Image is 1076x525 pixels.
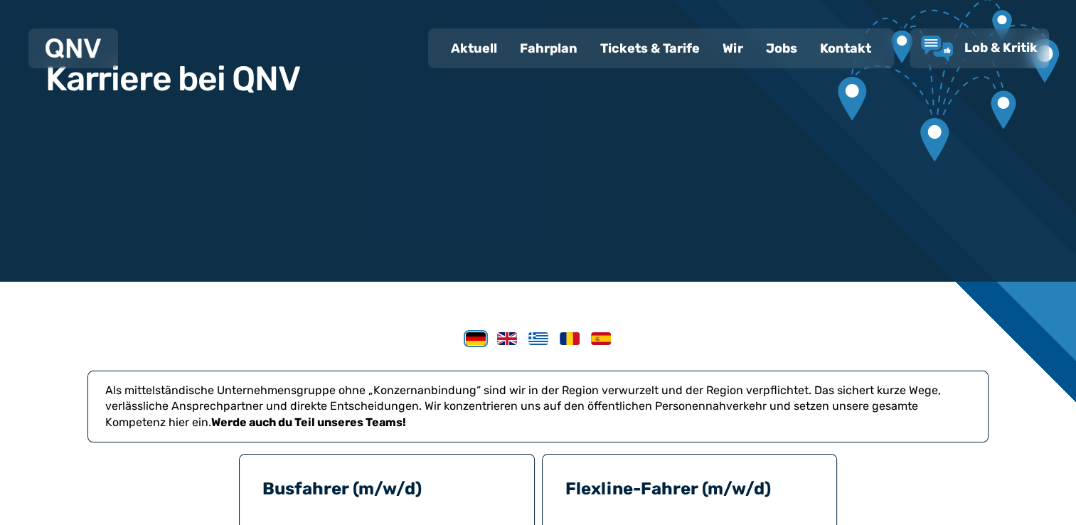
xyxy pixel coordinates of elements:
[711,30,755,67] a: Wir
[466,332,486,345] img: German
[591,332,611,345] img: Spanish
[262,479,422,499] a: Busfahrer (m/w/d)
[565,479,771,499] a: Flexline-Fahrer (m/w/d)
[921,36,1038,61] a: Lob & Kritik
[105,383,971,430] p: Als mittelständische Unternehmensgruppe ohne „Konzernanbindung“ sind wir in der Region verwurzelt...
[440,30,508,67] a: Aktuell
[508,30,589,67] a: Fahrplan
[46,34,101,63] a: QNV Logo
[589,30,711,67] a: Tickets & Tarife
[964,40,1038,55] span: Lob & Kritik
[809,30,883,67] a: Kontakt
[497,332,517,345] img: English
[560,332,580,345] img: Romanian
[46,38,101,58] img: QNV Logo
[46,62,300,96] h1: Karriere bei QNV
[528,332,548,345] img: Greek
[211,415,406,429] strong: Werde auch du Teil unseres Teams!
[755,30,809,67] a: Jobs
